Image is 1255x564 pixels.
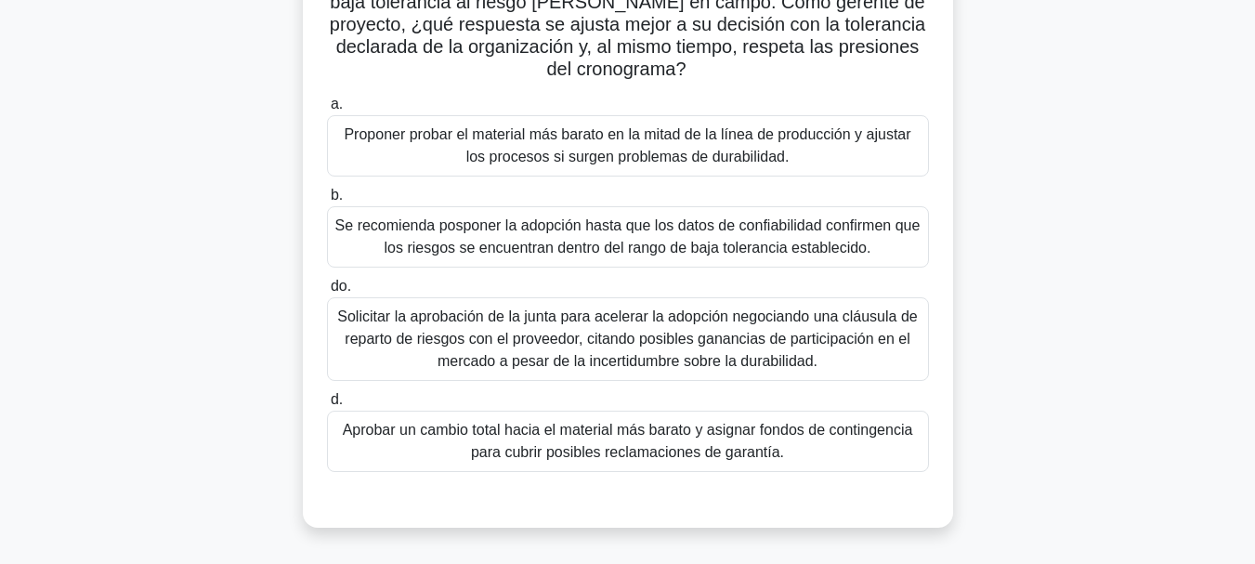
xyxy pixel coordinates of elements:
[335,217,921,256] font: Se recomienda posponer la adopción hasta que los datos de confiabilidad confirmen que los riesgos...
[331,96,343,111] font: a.
[331,187,343,203] font: b.
[331,278,351,294] font: do.
[343,422,913,460] font: Aprobar un cambio total hacia el material más barato y asignar fondos de contingencia para cubrir...
[331,391,343,407] font: d.
[344,126,910,164] font: Proponer probar el material más barato en la mitad de la línea de producción y ajustar los proces...
[337,308,917,369] font: Solicitar la aprobación de la junta para acelerar la adopción negociando una cláusula de reparto ...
